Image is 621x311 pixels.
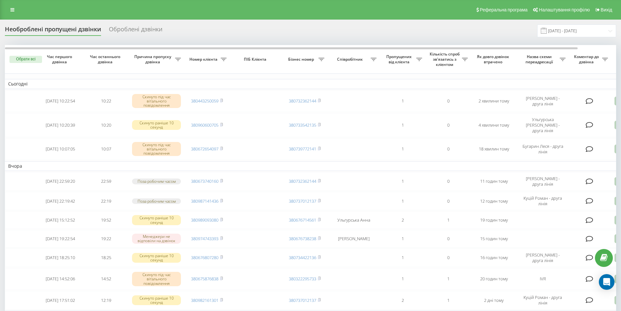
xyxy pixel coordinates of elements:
[9,56,42,63] button: Обрати всі
[191,297,218,303] a: 380982161301
[380,211,425,229] td: 2
[83,138,129,160] td: 10:07
[517,113,569,137] td: Ульгурська [PERSON_NAME] - друга лінія
[83,291,129,309] td: 12:19
[5,26,101,36] div: Необроблені пропущені дзвінки
[425,291,471,309] td: 1
[471,90,517,112] td: 2 хвилини тому
[37,138,83,160] td: [DATE] 10:07:05
[471,211,517,229] td: 19 годин тому
[520,54,560,64] span: Назва схеми переадресації
[289,255,316,260] a: 380734422136
[289,236,316,241] a: 380676738238
[380,90,425,112] td: 1
[191,198,218,204] a: 380987141436
[517,268,569,290] td: IVR
[191,146,218,152] a: 380672654097
[43,54,78,64] span: Час першого дзвінка
[132,198,181,204] div: Поза робочим часом
[328,211,380,229] td: Ульгурська Анна
[83,249,129,267] td: 18:25
[83,113,129,137] td: 10:20
[191,98,218,104] a: 380443250059
[83,172,129,191] td: 22:59
[132,179,181,184] div: Поза робочим часом
[425,90,471,112] td: 0
[425,192,471,210] td: 0
[132,94,181,108] div: Скинуто під час вітального повідомлення
[83,192,129,210] td: 22:19
[517,291,569,309] td: Куцій Роман - друга лінія
[37,90,83,112] td: [DATE] 10:22:54
[380,172,425,191] td: 1
[425,113,471,137] td: 0
[425,230,471,247] td: 0
[380,192,425,210] td: 1
[517,138,569,160] td: Бугарин Леся - друга лінія
[289,146,316,152] a: 380739772141
[539,7,590,12] span: Налаштування профілю
[83,230,129,247] td: 19:22
[380,230,425,247] td: 1
[517,192,569,210] td: Куцій Роман - друга лінія
[572,54,602,64] span: Коментар до дзвінка
[471,291,517,309] td: 2 дні тому
[599,274,614,290] div: Open Intercom Messenger
[132,272,181,286] div: Скинуто під час вітального повідомлення
[289,98,316,104] a: 380732362144
[37,249,83,267] td: [DATE] 18:25:10
[601,7,612,12] span: Вихід
[380,138,425,160] td: 1
[191,255,218,260] a: 380676807280
[471,172,517,191] td: 11 годин тому
[191,122,218,128] a: 380960600705
[187,57,221,62] span: Номер клієнта
[289,122,316,128] a: 380733542135
[191,236,218,241] a: 380974743393
[289,217,316,223] a: 380676714561
[109,26,162,36] div: Оброблені дзвінки
[425,211,471,229] td: 1
[471,249,517,267] td: 16 годин тому
[289,178,316,184] a: 380732362144
[380,113,425,137] td: 1
[289,198,316,204] a: 380737012137
[517,90,569,112] td: [PERSON_NAME] - друга лінія
[83,90,129,112] td: 10:22
[132,120,181,130] div: Скинуто раніше 10 секунд
[425,172,471,191] td: 0
[331,57,371,62] span: Співробітник
[471,230,517,247] td: 15 годин тому
[132,295,181,305] div: Скинуто раніше 10 секунд
[132,215,181,225] div: Скинуто раніше 10 секунд
[191,217,218,223] a: 380989093080
[191,276,218,282] a: 380675876838
[37,230,83,247] td: [DATE] 19:22:54
[37,291,83,309] td: [DATE] 17:51:02
[132,234,181,243] div: Менеджери не відповіли на дзвінок
[235,57,276,62] span: ПІБ Клієнта
[380,291,425,309] td: 2
[471,268,517,290] td: 20 годин тому
[132,142,181,156] div: Скинуто під час вітального повідомлення
[37,172,83,191] td: [DATE] 22:59:20
[83,211,129,229] td: 19:52
[476,54,511,64] span: Як довго дзвінок втрачено
[132,253,181,263] div: Скинуто раніше 10 секунд
[191,178,218,184] a: 380673740160
[289,297,316,303] a: 380737012137
[37,113,83,137] td: [DATE] 10:20:39
[285,57,318,62] span: Бізнес номер
[517,172,569,191] td: [PERSON_NAME] - друга лінія
[471,113,517,137] td: 4 хвилини тому
[380,249,425,267] td: 1
[132,54,175,64] span: Причина пропуску дзвінка
[383,54,416,64] span: Пропущених від клієнта
[471,138,517,160] td: 18 хвилин тому
[88,54,124,64] span: Час останнього дзвінка
[425,138,471,160] td: 0
[37,192,83,210] td: [DATE] 22:19:42
[37,211,83,229] td: [DATE] 15:12:52
[517,249,569,267] td: [PERSON_NAME] - друга лінія
[380,268,425,290] td: 1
